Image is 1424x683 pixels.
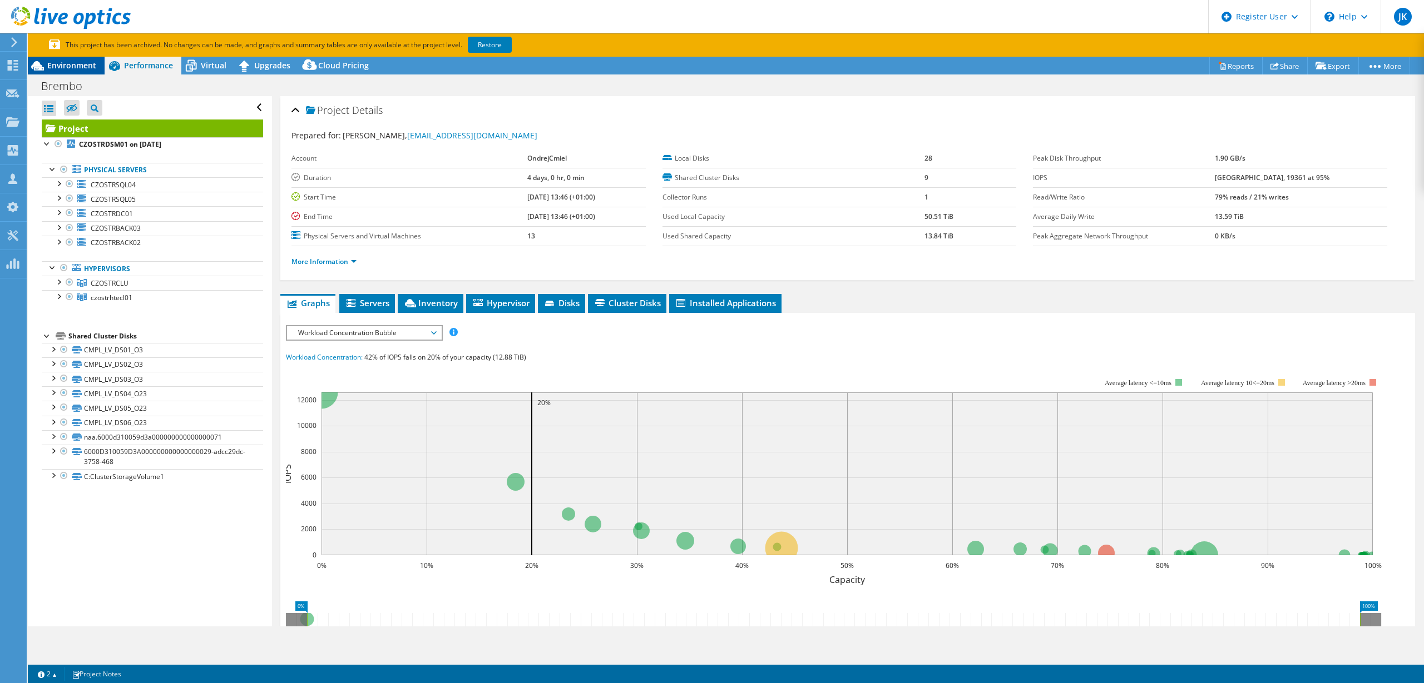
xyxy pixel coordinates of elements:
b: 79% reads / 21% writes [1215,192,1289,202]
b: 13.84 TiB [924,231,953,241]
b: 13.59 TiB [1215,212,1244,221]
text: 4000 [301,498,317,508]
span: Upgrades [254,60,290,71]
a: CMPL_LV_DS05_O23 [42,401,263,415]
span: Disks [543,297,580,308]
a: Restore [468,37,512,53]
a: CZOSTRSQL04 [42,177,263,192]
label: Start Time [291,192,527,203]
text: Capacity [829,574,866,586]
span: JK [1394,8,1412,26]
label: Local Disks [662,153,924,164]
b: 28 [924,153,932,163]
text: 20% [525,561,538,570]
b: CZOSTRDSM01 on [DATE] [79,139,161,149]
h1: Brembo [36,80,100,92]
a: CMPL_LV_DS01_O3 [42,343,263,357]
a: CMPL_LV_DS02_O3 [42,357,263,372]
span: CZOSTRSQL04 [91,180,136,190]
label: IOPS [1033,172,1215,183]
label: Shared Cluster Disks [662,172,924,183]
a: CZOSTRDSM01 on [DATE] [42,137,263,152]
span: Inventory [403,297,458,308]
text: 70% [1051,561,1064,570]
span: Hypervisor [472,297,530,308]
span: 42% of IOPS falls on 20% of your capacity (12.88 TiB) [364,352,526,362]
span: [PERSON_NAME], [343,130,537,141]
span: CZOSTRCLU [91,278,128,288]
text: 50% [840,561,854,570]
text: 80% [1156,561,1169,570]
span: CZOSTRBACK03 [91,223,141,233]
label: Prepared for: [291,130,341,141]
b: [GEOGRAPHIC_DATA], 19361 at 95% [1215,173,1329,182]
label: Peak Disk Throughput [1033,153,1215,164]
label: Physical Servers and Virtual Machines [291,231,527,242]
span: Performance [124,60,173,71]
a: Share [1262,57,1308,74]
b: 9 [924,173,928,182]
a: CZOSTRBACK02 [42,236,263,250]
text: 8000 [301,447,317,456]
span: CZOSTRBACK02 [91,238,141,247]
b: 50.51 TiB [924,212,953,221]
a: CZOSTRDC01 [42,206,263,221]
text: 100% [1364,561,1382,570]
text: 90% [1261,561,1274,570]
text: 10% [420,561,433,570]
a: CMPL_LV_DS04_O23 [42,386,263,401]
text: IOPS [281,464,294,483]
text: 40% [735,561,749,570]
a: 6000D310059D3A000000000000000029-adcc29dc-3758-468 [42,445,263,469]
a: czostrhtecl01 [42,290,263,305]
a: Project Notes [64,667,129,681]
span: CZOSTRSQL05 [91,195,136,204]
span: Graphs [286,297,330,308]
span: Cluster Disks [594,297,661,308]
b: [DATE] 13:46 (+01:00) [527,212,595,221]
label: Collector Runs [662,192,924,203]
span: Workload Concentration: [286,352,363,362]
text: 20% [537,398,551,407]
a: CZOSTRSQL05 [42,192,263,206]
text: 0 [313,550,317,560]
div: Shared Cluster Disks [68,330,263,343]
span: Cloud Pricing [318,60,369,71]
a: Reports [1209,57,1263,74]
b: 4 days, 0 hr, 0 min [527,173,585,182]
span: Servers [345,297,389,308]
a: CZOSTRCLU [42,276,263,290]
label: Used Shared Capacity [662,231,924,242]
label: End Time [291,211,527,222]
tspan: Average latency <=10ms [1105,379,1171,387]
text: 0% [317,561,327,570]
span: czostrhtecl01 [91,293,132,302]
span: Details [352,103,383,117]
a: CMPL_LV_DS06_O23 [42,416,263,430]
a: naa.6000d310059d3a000000000000000071 [42,430,263,445]
b: OndrejCmiel [527,153,567,163]
b: 13 [527,231,535,241]
label: Read/Write Ratio [1033,192,1215,203]
text: 6000 [301,472,317,482]
a: Project [42,119,263,137]
span: CZOSTRDC01 [91,209,133,218]
a: More [1358,57,1410,74]
a: More Information [291,257,357,266]
a: CZOSTRBACK03 [42,221,263,236]
b: 1.90 GB/s [1215,153,1245,163]
a: Export [1307,57,1359,74]
text: 12000 [297,395,317,405]
span: Project [306,105,349,116]
text: 2000 [301,524,317,534]
a: [EMAIL_ADDRESS][DOMAIN_NAME] [407,130,537,141]
svg: \n [1324,12,1334,22]
span: Installed Applications [675,297,776,308]
label: Account [291,153,527,164]
a: Physical Servers [42,163,263,177]
tspan: Average latency 10<=20ms [1201,379,1274,387]
text: 10000 [297,421,317,430]
label: Duration [291,172,527,183]
a: CMPL_LV_DS03_O3 [42,372,263,386]
a: Hypervisors [42,261,263,276]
